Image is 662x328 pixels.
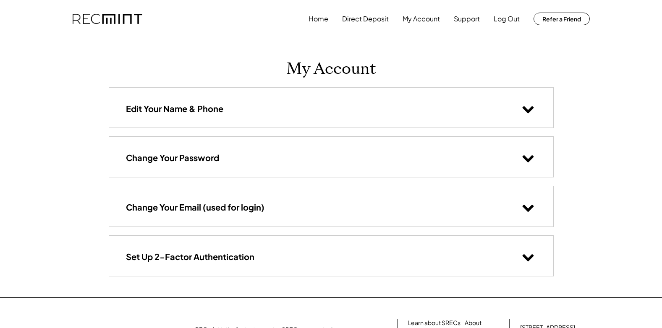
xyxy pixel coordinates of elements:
img: recmint-logotype%403x.png [73,14,142,24]
h3: Edit Your Name & Phone [126,103,223,114]
button: Support [454,10,480,27]
h3: Change Your Password [126,152,219,163]
button: Home [309,10,328,27]
button: Refer a Friend [534,13,590,25]
button: Direct Deposit [342,10,389,27]
h3: Set Up 2-Factor Authentication [126,251,254,262]
h1: My Account [286,59,376,79]
a: About [465,319,481,327]
h3: Change Your Email (used for login) [126,202,264,213]
button: My Account [403,10,440,27]
button: Log Out [494,10,520,27]
a: Learn about SRECs [408,319,461,327]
